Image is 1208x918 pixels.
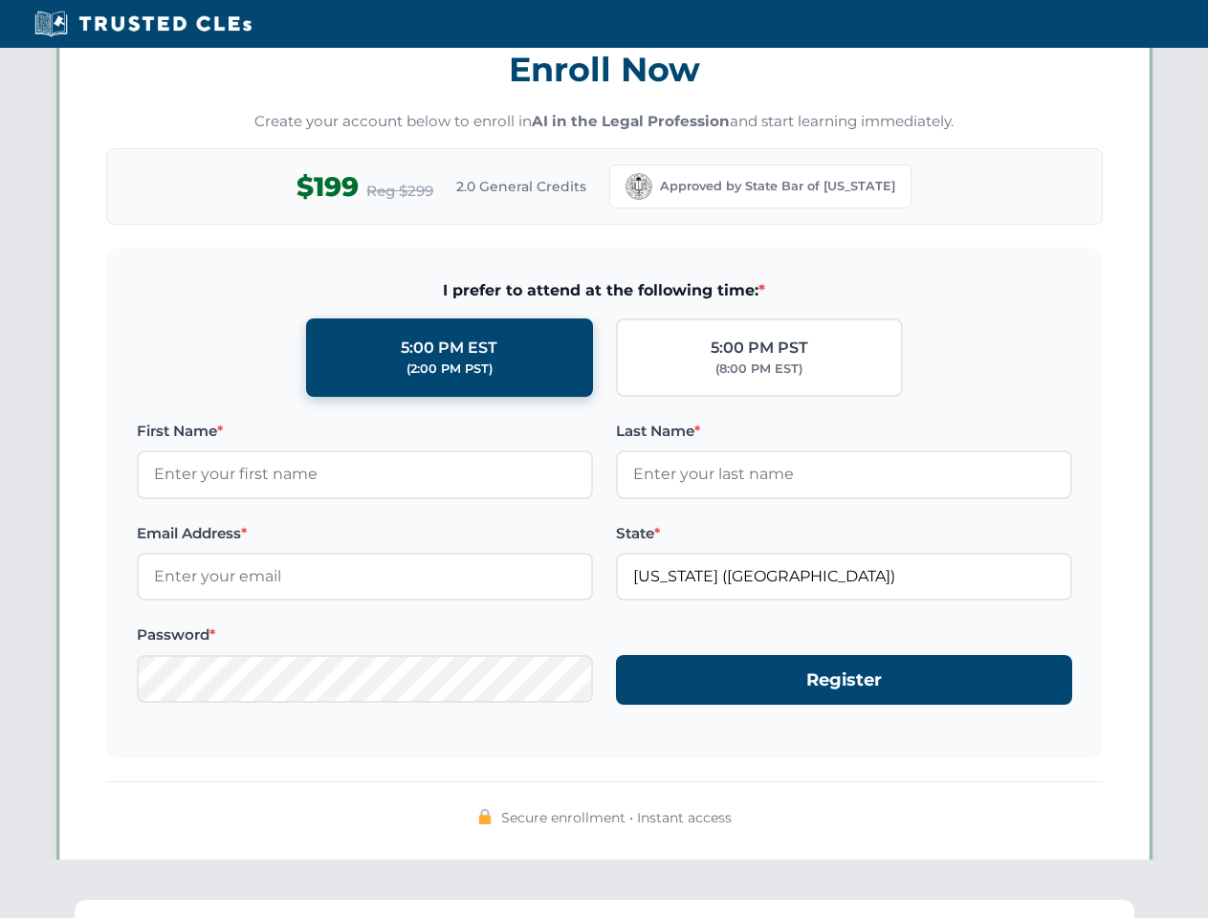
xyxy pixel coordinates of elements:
[660,177,895,196] span: Approved by State Bar of [US_STATE]
[501,807,732,828] span: Secure enrollment • Instant access
[106,39,1103,99] h3: Enroll Now
[401,336,497,361] div: 5:00 PM EST
[711,336,808,361] div: 5:00 PM PST
[137,450,593,498] input: Enter your first name
[406,360,493,379] div: (2:00 PM PST)
[616,450,1072,498] input: Enter your last name
[137,553,593,601] input: Enter your email
[366,180,433,203] span: Reg $299
[715,360,802,379] div: (8:00 PM EST)
[106,111,1103,133] p: Create your account below to enroll in and start learning immediately.
[297,165,359,208] span: $199
[137,522,593,545] label: Email Address
[29,10,257,38] img: Trusted CLEs
[137,278,1072,303] span: I prefer to attend at the following time:
[456,176,586,197] span: 2.0 General Credits
[532,112,730,130] strong: AI in the Legal Profession
[616,655,1072,706] button: Register
[477,809,493,824] img: 🔒
[137,420,593,443] label: First Name
[626,173,652,200] img: California Bar
[616,522,1072,545] label: State
[616,553,1072,601] input: California (CA)
[616,420,1072,443] label: Last Name
[137,623,593,646] label: Password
